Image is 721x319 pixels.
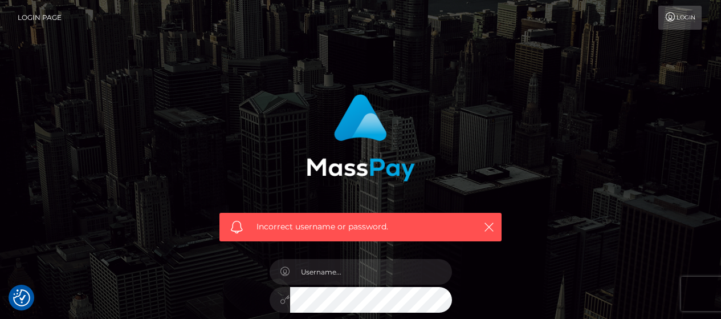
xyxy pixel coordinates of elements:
[13,289,30,306] img: Revisit consent button
[307,94,415,181] img: MassPay Login
[658,6,702,30] a: Login
[290,259,452,285] input: Username...
[256,221,465,233] span: Incorrect username or password.
[18,6,62,30] a: Login Page
[13,289,30,306] button: Consent Preferences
